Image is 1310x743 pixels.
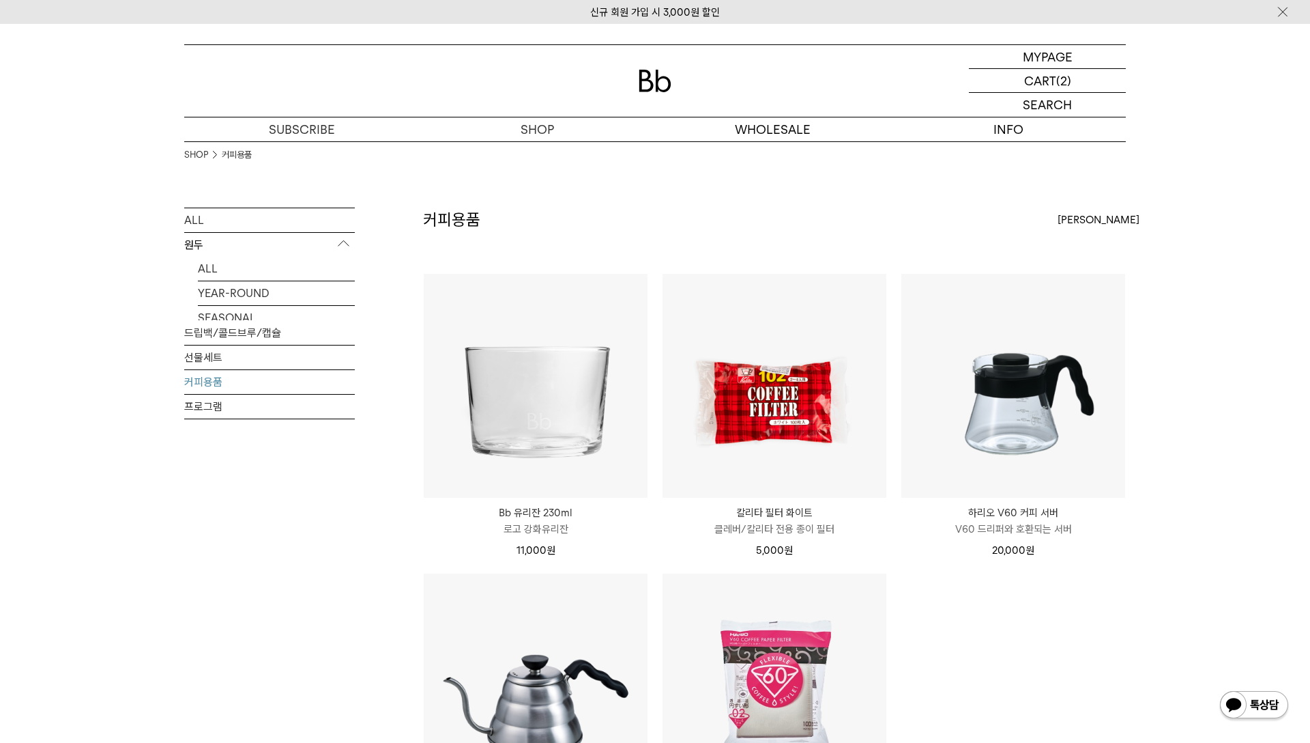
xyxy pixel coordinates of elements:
a: 선물세트 [184,346,355,369]
a: 칼리타 필터 화이트 클레버/칼리타 전용 종이 필터 [663,505,886,537]
a: Bb 유리잔 230ml 로고 강화유리잔 [424,505,647,537]
span: [PERSON_NAME] [1058,212,1139,228]
p: 로고 강화유리잔 [424,521,647,537]
img: Bb 유리잔 230ml [424,274,647,498]
p: CART [1024,69,1056,92]
span: 원 [784,544,793,557]
a: SUBSCRIBE [184,117,420,141]
p: V60 드리퍼와 호환되는 서버 [901,521,1125,537]
a: CART (2) [969,69,1126,93]
p: 원두 [184,233,355,257]
p: Bb 유리잔 230ml [424,505,647,521]
p: SEARCH [1023,93,1072,117]
a: ALL [184,208,355,232]
a: MYPAGE [969,45,1126,69]
span: 5,000 [756,544,793,557]
img: 하리오 V60 커피 서버 [901,274,1125,498]
a: SEASONAL [198,306,355,330]
a: 커피용품 [184,370,355,394]
span: 원 [547,544,555,557]
a: SHOP [420,117,655,141]
span: 11,000 [516,544,555,557]
img: 카카오톡 채널 1:1 채팅 버튼 [1219,690,1290,723]
h2: 커피용품 [423,208,480,232]
a: 프로그램 [184,395,355,419]
a: YEAR-ROUND [198,281,355,305]
a: 드립백/콜드브루/캡슐 [184,321,355,345]
a: ALL [198,257,355,281]
p: 클레버/칼리타 전용 종이 필터 [663,521,886,537]
p: MYPAGE [1023,45,1073,68]
p: (2) [1056,69,1071,92]
p: WHOLESALE [655,117,890,141]
a: 신규 회원 가입 시 3,000원 할인 [590,6,720,18]
span: 원 [1025,544,1034,557]
span: 20,000 [992,544,1034,557]
p: INFO [890,117,1126,141]
p: 하리오 V60 커피 서버 [901,505,1125,521]
a: 하리오 V60 커피 서버 V60 드리퍼와 호환되는 서버 [901,505,1125,537]
a: 커피용품 [222,148,252,162]
a: SHOP [184,148,208,162]
p: 칼리타 필터 화이트 [663,505,886,521]
img: 로고 [639,70,671,92]
img: 칼리타 필터 화이트 [663,274,886,498]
